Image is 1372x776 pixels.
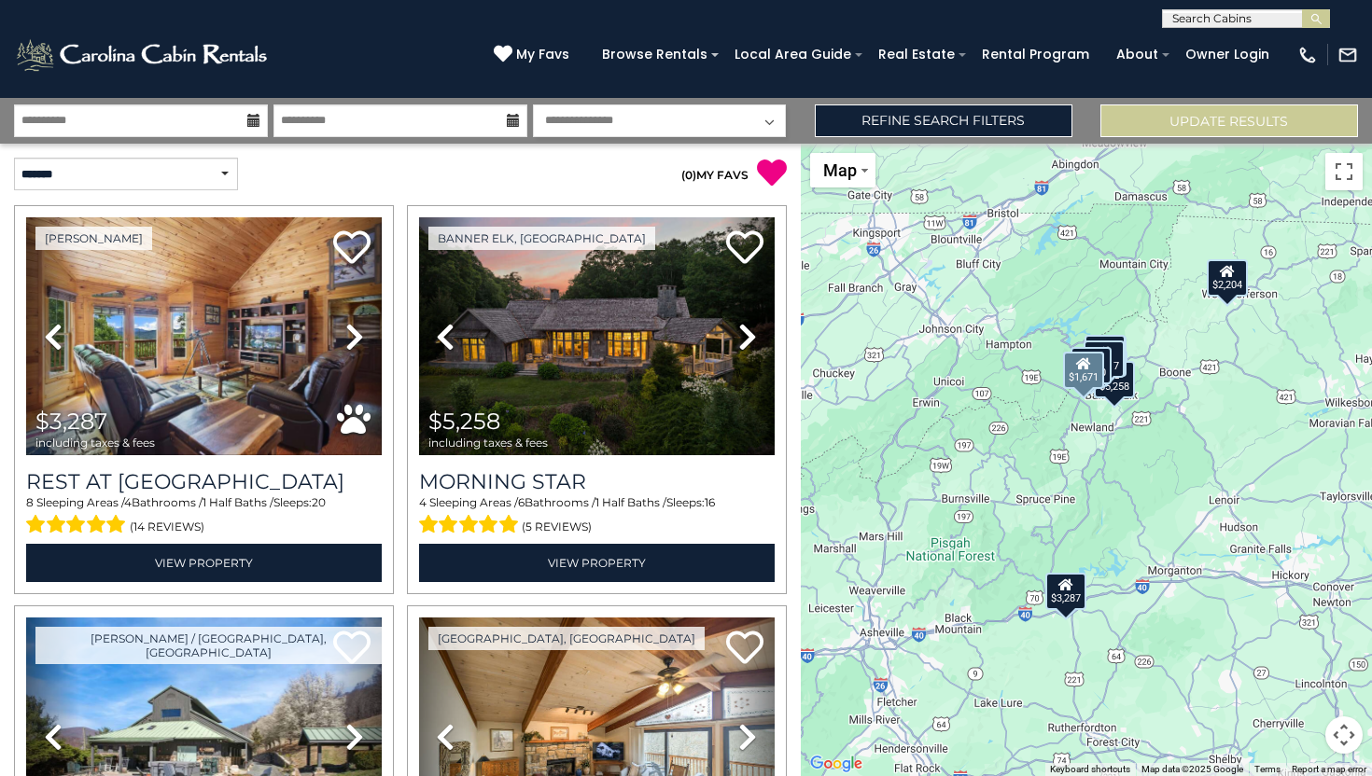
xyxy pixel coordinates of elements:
[419,494,775,539] div: Sleeping Areas / Bathrooms / Sleeps:
[705,495,715,509] span: 16
[35,227,152,250] a: [PERSON_NAME]
[726,629,763,669] a: Add to favorites
[1063,352,1104,389] div: $1,671
[681,168,696,182] span: ( )
[428,436,548,449] span: including taxes & fees
[725,40,861,69] a: Local Area Guide
[869,40,964,69] a: Real Estate
[1085,339,1126,377] div: $1,542
[26,494,382,539] div: Sleeping Areas / Bathrooms / Sleeps:
[35,408,107,435] span: $3,287
[35,436,155,449] span: including taxes & fees
[595,495,666,509] span: 1 Half Baths /
[1337,45,1358,65] img: mail-regular-white.png
[810,153,875,187] button: Change map style
[1071,347,1112,384] div: $2,420
[973,40,1099,69] a: Rental Program
[518,495,525,509] span: 6
[1084,340,1125,378] div: $1,917
[1176,40,1279,69] a: Owner Login
[1093,361,1134,398] div: $5,258
[815,104,1072,137] a: Refine Search Filters
[1141,764,1243,774] span: Map data ©2025 Google
[1085,336,1127,373] div: $1,954
[419,469,775,494] a: Morning Star
[494,45,574,65] a: My Favs
[428,627,705,650] a: [GEOGRAPHIC_DATA], [GEOGRAPHIC_DATA]
[428,408,500,435] span: $5,258
[1100,104,1358,137] button: Update Results
[1107,40,1168,69] a: About
[726,229,763,269] a: Add to favorites
[681,168,749,182] a: (0)MY FAVS
[1050,763,1130,776] button: Keyboard shortcuts
[805,752,867,776] a: Open this area in Google Maps (opens a new window)
[1085,335,1126,372] div: $1,809
[419,217,775,455] img: thumbnail_163276265.jpeg
[823,160,857,180] span: Map
[312,495,326,509] span: 20
[26,495,34,509] span: 8
[419,495,427,509] span: 4
[130,515,204,539] span: (14 reviews)
[1254,764,1281,774] a: Terms (opens in new tab)
[1325,716,1363,754] button: Map camera controls
[593,40,717,69] a: Browse Rentals
[428,227,655,250] a: Banner Elk, [GEOGRAPHIC_DATA]
[419,544,775,582] a: View Property
[333,229,371,269] a: Add to favorites
[685,168,693,182] span: 0
[516,45,569,64] span: My Favs
[1206,259,1247,297] div: $2,204
[1045,573,1086,610] div: $3,287
[805,752,867,776] img: Google
[1292,764,1366,774] a: Report a map error
[26,469,382,494] h3: Rest at Mountain Crest
[35,627,382,664] a: [PERSON_NAME] / [GEOGRAPHIC_DATA], [GEOGRAPHIC_DATA]
[1325,153,1363,190] button: Toggle fullscreen view
[203,495,273,509] span: 1 Half Baths /
[14,36,273,74] img: White-1-2.png
[522,515,592,539] span: (5 reviews)
[26,217,382,455] img: thumbnail_164747674.jpeg
[1297,45,1318,65] img: phone-regular-white.png
[26,544,382,582] a: View Property
[26,469,382,494] a: Rest at [GEOGRAPHIC_DATA]
[124,495,132,509] span: 4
